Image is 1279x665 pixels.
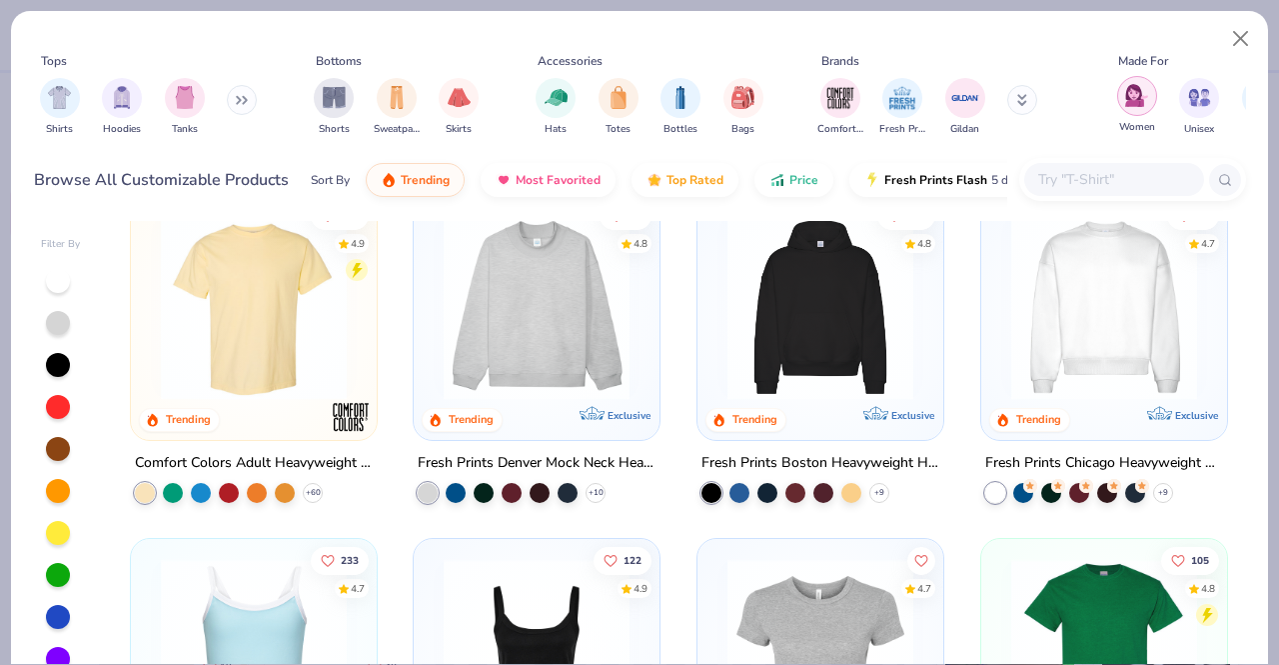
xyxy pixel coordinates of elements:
div: Sort By [311,171,350,189]
img: most_fav.gif [496,172,512,188]
div: 4.8 [635,236,648,251]
span: Trending [401,172,450,188]
img: e55d29c3-c55d-459c-bfd9-9b1c499ab3c6 [356,214,562,400]
img: Gildan Image [950,83,980,113]
button: Like [311,546,369,574]
img: Comfort Colors logo [330,397,370,437]
img: Tanks Image [174,86,196,109]
div: 4.7 [351,581,365,596]
span: 72 [631,210,642,220]
span: Exclusive [891,409,934,422]
img: Sweatpants Image [386,86,408,109]
button: Like [907,546,935,574]
button: Like [595,546,652,574]
button: Close [1222,20,1260,58]
img: f5d85501-0dbb-4ee4-b115-c08fa3845d83 [434,214,639,400]
button: filter button [40,78,80,137]
span: Fresh Prints [879,122,925,137]
img: TopRated.gif [646,172,662,188]
img: Hoodies Image [111,86,133,109]
span: Gildan [950,122,979,137]
div: filter for Hats [536,78,576,137]
button: Like [1161,546,1219,574]
span: Tanks [172,122,198,137]
span: Hoodies [103,122,141,137]
div: filter for Sweatpants [374,78,420,137]
span: 122 [625,555,642,565]
span: 5 day delivery [991,169,1065,192]
span: Unisex [1184,122,1214,137]
span: + 9 [874,487,884,499]
img: 91acfc32-fd48-4d6b-bdad-a4c1a30ac3fc [717,214,923,400]
button: Most Favorited [481,163,616,197]
span: 233 [341,555,359,565]
img: Totes Image [608,86,630,109]
div: filter for Gildan [945,78,985,137]
div: Accessories [538,52,603,70]
button: filter button [817,78,863,137]
div: 4.9 [635,581,648,596]
img: Shorts Image [323,86,346,109]
input: Try "T-Shirt" [1036,168,1190,191]
div: filter for Skirts [439,78,479,137]
button: filter button [439,78,479,137]
button: Like [877,201,935,229]
button: filter button [165,78,205,137]
button: Top Rated [632,163,738,197]
div: 4.7 [917,581,931,596]
div: filter for Totes [599,78,639,137]
span: Top Rated [666,172,723,188]
span: + 9 [1158,487,1168,499]
img: Comfort Colors Image [825,83,855,113]
div: Browse All Customizable Products [34,168,289,192]
span: Exclusive [1175,409,1218,422]
button: filter button [879,78,925,137]
div: filter for Unisex [1179,78,1219,137]
div: Tops [41,52,67,70]
img: trending.gif [381,172,397,188]
span: 291 [341,210,359,220]
div: Comfort Colors Adult Heavyweight T-Shirt [135,451,373,476]
button: filter button [314,78,354,137]
span: Most Favorited [516,172,601,188]
div: 4.8 [917,236,931,251]
button: filter button [1117,78,1157,137]
button: filter button [1179,78,1219,137]
span: Totes [606,122,631,137]
div: filter for Comfort Colors [817,78,863,137]
div: filter for Hoodies [102,78,142,137]
div: Fresh Prints Denver Mock Neck Heavyweight Sweatshirt [418,451,655,476]
button: filter button [660,78,700,137]
div: 4.9 [351,236,365,251]
span: Skirts [446,122,472,137]
span: Bottles [663,122,697,137]
img: Women Image [1125,84,1148,107]
span: Women [1119,120,1155,135]
div: Fresh Prints Chicago Heavyweight Crewneck [985,451,1223,476]
div: 4.8 [1201,581,1215,596]
span: Shorts [319,122,350,137]
span: Price [789,172,818,188]
div: Brands [821,52,859,70]
div: Fresh Prints Boston Heavyweight Hoodie [701,451,939,476]
div: Bottoms [316,52,362,70]
button: Price [754,163,833,197]
img: Shirts Image [48,86,71,109]
span: Exclusive [608,409,650,422]
img: Hats Image [545,86,568,109]
span: 236 [907,210,925,220]
button: filter button [536,78,576,137]
div: filter for Tanks [165,78,205,137]
span: 105 [1191,555,1209,565]
button: filter button [102,78,142,137]
div: filter for Fresh Prints [879,78,925,137]
span: Hats [545,122,567,137]
img: flash.gif [864,172,880,188]
span: Shirts [46,122,73,137]
button: filter button [945,78,985,137]
span: Comfort Colors [817,122,863,137]
img: Fresh Prints Image [887,83,917,113]
button: filter button [723,78,763,137]
button: Like [1167,201,1219,229]
img: 1358499d-a160-429c-9f1e-ad7a3dc244c9 [1001,214,1207,400]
